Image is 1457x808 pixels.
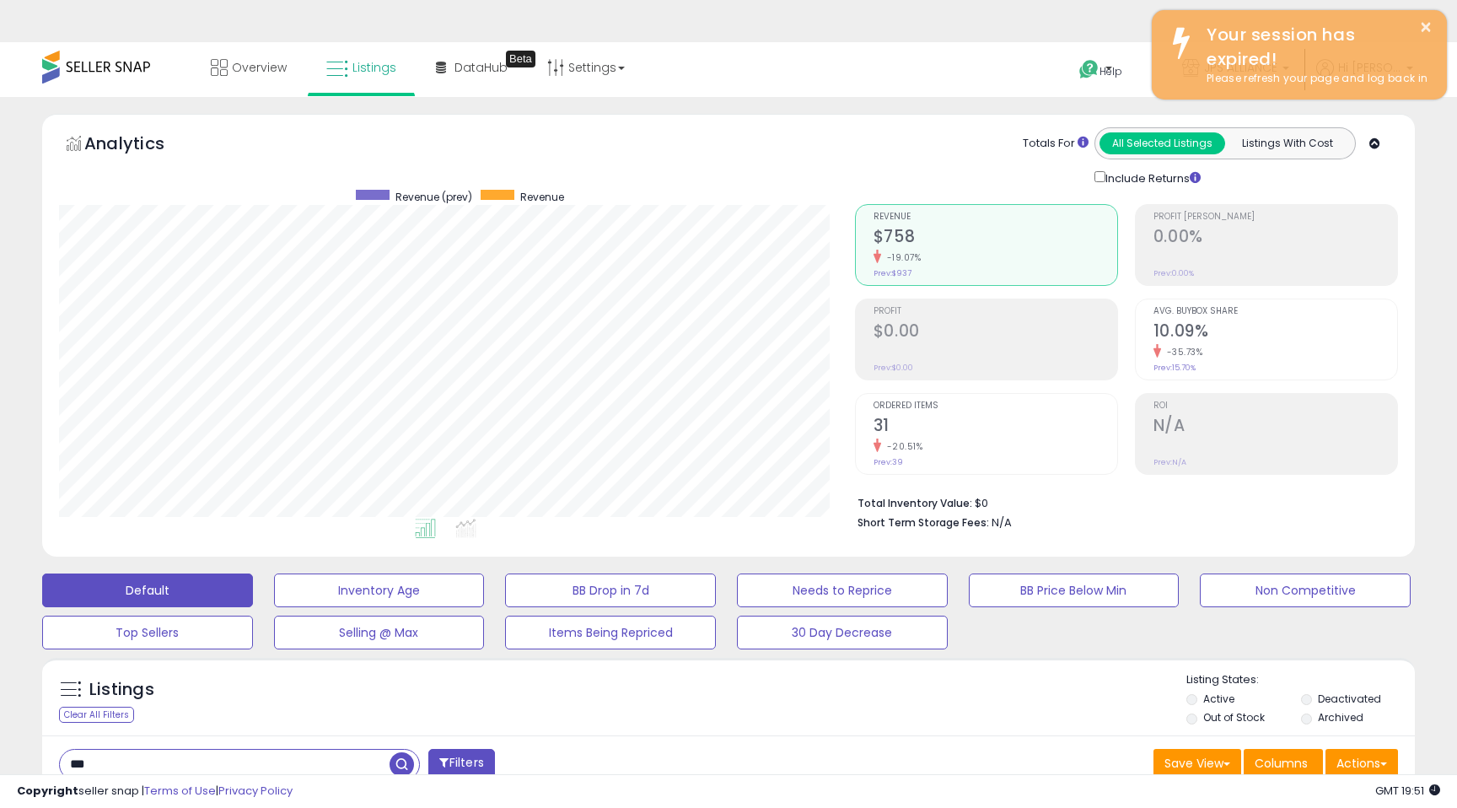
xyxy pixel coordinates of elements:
[1153,401,1397,411] span: ROI
[1153,749,1241,778] button: Save View
[1161,346,1203,358] small: -35.73%
[84,132,197,159] h5: Analytics
[59,707,134,723] div: Clear All Filters
[874,268,911,278] small: Prev: $937
[1325,749,1398,778] button: Actions
[858,496,972,510] b: Total Inventory Value:
[1066,46,1155,97] a: Help
[505,574,716,607] button: BB Drop in 7d
[1023,136,1089,152] div: Totals For
[1153,227,1397,250] h2: 0.00%
[232,59,287,76] span: Overview
[874,401,1117,411] span: Ordered Items
[42,616,253,649] button: Top Sellers
[1186,672,1414,688] p: Listing States:
[1318,692,1381,706] label: Deactivated
[17,783,78,799] strong: Copyright
[881,251,922,264] small: -19.07%
[274,574,485,607] button: Inventory Age
[1099,132,1225,154] button: All Selected Listings
[874,307,1117,316] span: Profit
[881,440,923,453] small: -20.51%
[1153,363,1196,373] small: Prev: 15.70%
[1153,416,1397,439] h2: N/A
[535,42,637,93] a: Settings
[144,783,216,799] a: Terms of Use
[1244,749,1323,778] button: Columns
[1153,213,1397,222] span: Profit [PERSON_NAME]
[874,321,1117,344] h2: $0.00
[314,42,409,93] a: Listings
[737,574,948,607] button: Needs to Reprice
[520,190,564,204] span: Revenue
[874,457,903,467] small: Prev: 39
[1078,59,1099,80] i: Get Help
[428,749,494,778] button: Filters
[274,616,485,649] button: Selling @ Max
[42,574,253,607] button: Default
[858,515,989,530] b: Short Term Storage Fees:
[874,416,1117,439] h2: 31
[1082,168,1221,187] div: Include Returns
[1375,783,1440,799] span: 2025-10-10 19:51 GMT
[858,492,1385,512] li: $0
[1255,755,1308,772] span: Columns
[454,59,508,76] span: DataHub
[1153,321,1397,344] h2: 10.09%
[17,784,293,800] div: seller snap | |
[1200,574,1411,607] button: Non Competitive
[218,783,293,799] a: Privacy Policy
[1224,132,1350,154] button: Listings With Cost
[874,227,1117,250] h2: $758
[874,213,1117,222] span: Revenue
[737,616,948,649] button: 30 Day Decrease
[1153,457,1186,467] small: Prev: N/A
[1194,23,1434,71] div: Your session has expired!
[505,616,716,649] button: Items Being Repriced
[969,574,1180,607] button: BB Price Below Min
[198,42,299,93] a: Overview
[506,51,535,67] div: Tooltip anchor
[1203,710,1265,725] label: Out of Stock
[89,678,154,702] h5: Listings
[1194,71,1434,87] div: Please refresh your page and log back in
[1153,307,1397,316] span: Avg. Buybox Share
[1318,710,1363,725] label: Archived
[992,514,1012,531] span: N/A
[352,59,396,76] span: Listings
[1153,268,1194,278] small: Prev: 0.00%
[1203,692,1234,706] label: Active
[874,363,913,373] small: Prev: $0.00
[423,42,520,93] a: DataHub
[395,190,472,204] span: Revenue (prev)
[1099,64,1122,78] span: Help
